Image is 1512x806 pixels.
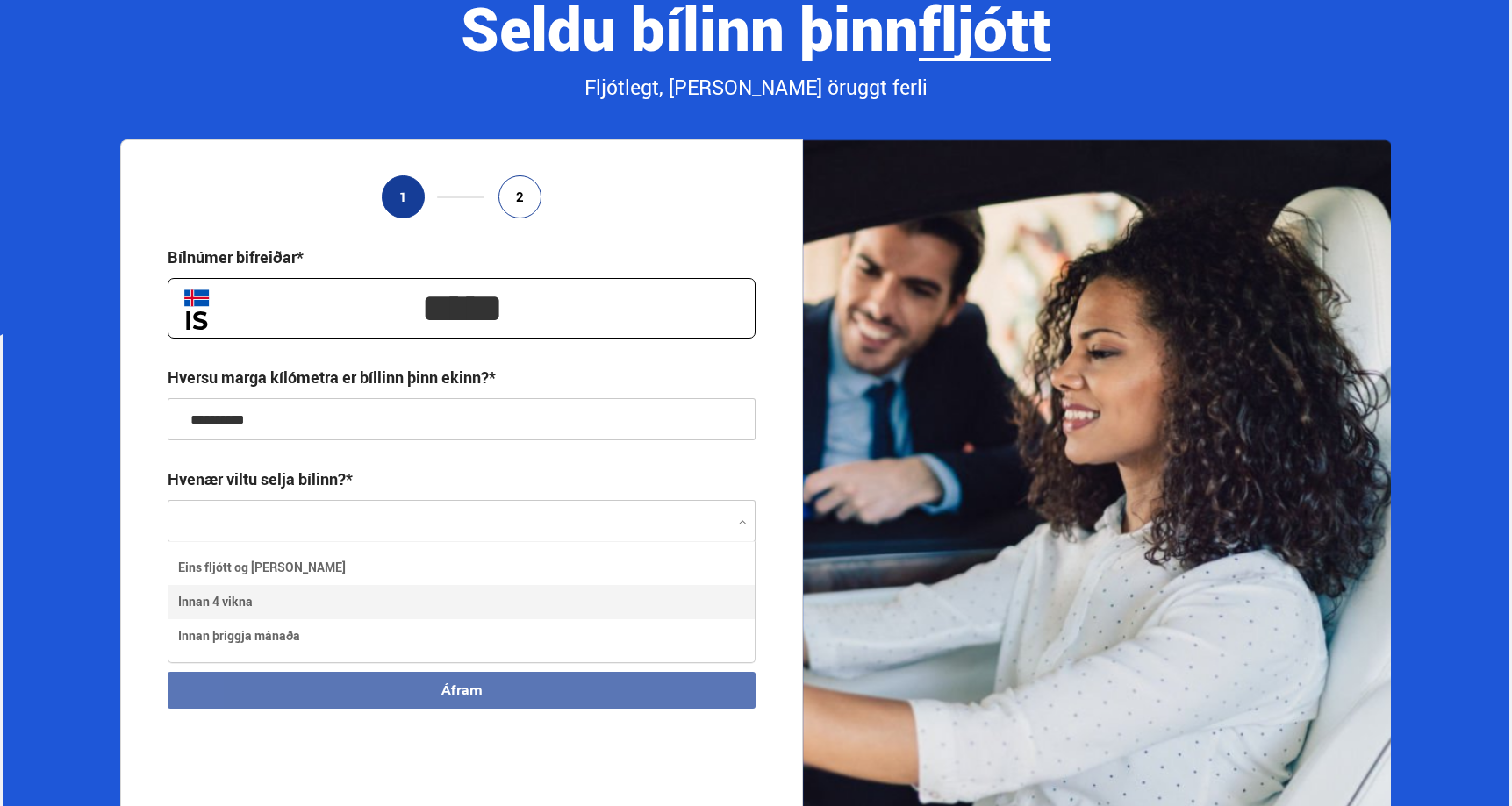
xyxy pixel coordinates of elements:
div: Bílnúmer bifreiðar* [168,246,304,267]
div: Hversu marga kílómetra er bíllinn þinn ekinn?* [168,367,496,388]
span: 2 [516,189,524,204]
div: Fljótlegt, [PERSON_NAME] öruggt ferli [120,73,1391,103]
span: 1 [399,189,407,204]
label: Hvenær viltu selja bílinn?* [168,468,353,489]
span: Innan 4 vikna [178,589,253,615]
span: Eins fljótt og [PERSON_NAME] [178,555,346,581]
button: Áfram [168,672,756,709]
button: Open LiveChat chat widget [14,7,67,60]
span: Innan þriggja mánaða [178,624,300,649]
